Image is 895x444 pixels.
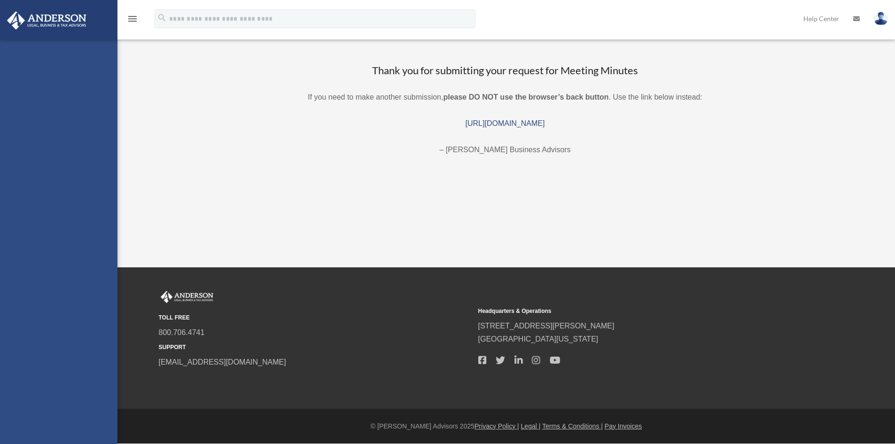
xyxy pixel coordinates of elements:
[521,422,541,430] a: Legal |
[874,12,888,25] img: User Pic
[157,13,167,23] i: search
[159,358,286,366] a: [EMAIL_ADDRESS][DOMAIN_NAME]
[159,343,472,352] small: SUPPORT
[159,313,472,323] small: TOLL FREE
[154,143,856,156] p: – [PERSON_NAME] Business Advisors
[159,328,205,336] a: 800.706.4741
[542,422,603,430] a: Terms & Conditions |
[443,93,608,101] b: please DO NOT use the browser’s back button
[117,421,895,432] div: © [PERSON_NAME] Advisors 2025
[159,291,215,303] img: Anderson Advisors Platinum Portal
[605,422,642,430] a: Pay Invoices
[4,11,89,30] img: Anderson Advisors Platinum Portal
[478,306,791,316] small: Headquarters & Operations
[475,422,519,430] a: Privacy Policy |
[478,335,599,343] a: [GEOGRAPHIC_DATA][US_STATE]
[478,322,615,330] a: [STREET_ADDRESS][PERSON_NAME]
[127,16,138,24] a: menu
[127,13,138,24] i: menu
[154,91,856,104] p: If you need to make another submission, . Use the link below instead:
[466,119,545,127] a: [URL][DOMAIN_NAME]
[154,63,856,78] h3: Thank you for submitting your request for Meeting Minutes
